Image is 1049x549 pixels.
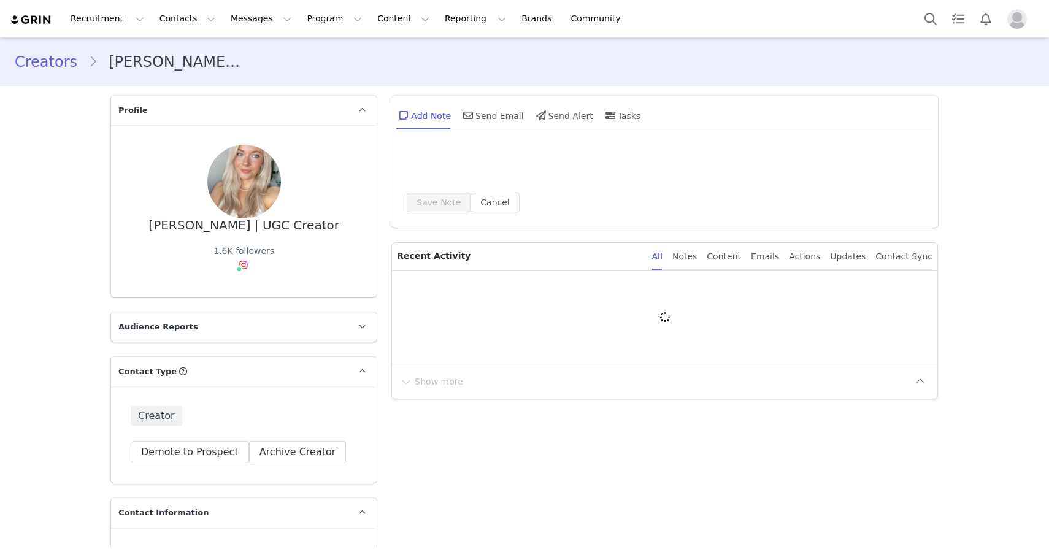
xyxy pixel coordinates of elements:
[299,5,369,33] button: Program
[707,243,741,271] div: Content
[945,5,972,33] a: Tasks
[461,101,524,130] div: Send Email
[789,243,820,271] div: Actions
[131,441,249,463] button: Demote to Prospect
[1000,9,1039,29] button: Profile
[63,5,152,33] button: Recruitment
[397,243,642,270] p: Recent Activity
[213,245,274,258] div: 1.6K followers
[407,193,471,212] button: Save Note
[152,5,223,33] button: Contacts
[471,193,519,212] button: Cancel
[207,145,281,218] img: 6cb97e32-19f9-4601-a52c-807ac6c79ec6.jpg
[751,243,779,271] div: Emails
[652,243,663,271] div: All
[672,243,697,271] div: Notes
[830,243,866,271] div: Updates
[972,5,999,33] button: Notifications
[1007,9,1027,29] img: placeholder-profile.jpg
[437,5,513,33] button: Reporting
[118,104,148,117] span: Profile
[118,321,198,333] span: Audience Reports
[249,441,347,463] button: Archive Creator
[603,101,641,130] div: Tasks
[399,372,464,391] button: Show more
[118,366,177,378] span: Contact Type
[875,243,932,271] div: Contact Sync
[534,101,593,130] div: Send Alert
[370,5,437,33] button: Content
[223,5,299,33] button: Messages
[917,5,944,33] button: Search
[239,260,248,270] img: instagram.svg
[396,101,451,130] div: Add Note
[15,51,88,73] a: Creators
[564,5,634,33] a: Community
[118,507,209,519] span: Contact Information
[148,218,339,232] div: [PERSON_NAME] | UGC Creator
[514,5,563,33] a: Brands
[131,406,182,426] span: Creator
[10,14,53,26] img: grin logo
